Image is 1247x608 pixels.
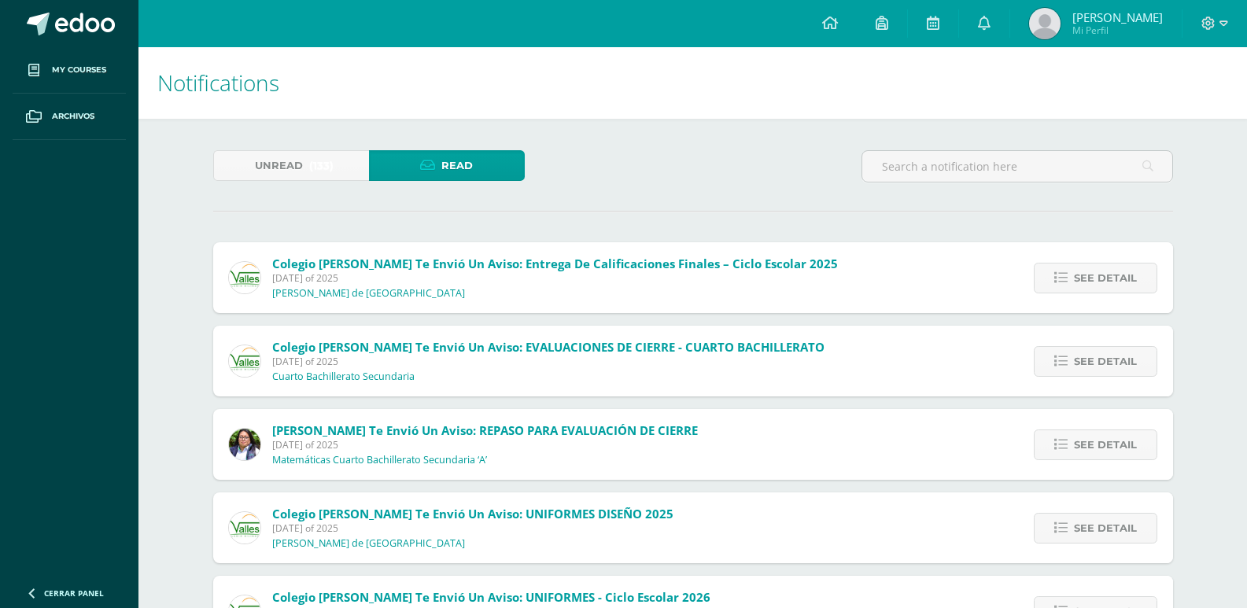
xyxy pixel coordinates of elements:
[1074,430,1137,459] span: See detail
[13,94,126,140] a: Archivos
[272,287,465,300] p: [PERSON_NAME] de [GEOGRAPHIC_DATA]
[272,589,710,605] span: Colegio [PERSON_NAME] te envió un aviso: UNIFORMES - Ciclo Escolar 2026
[1072,24,1163,37] span: Mi Perfil
[272,256,838,271] span: Colegio [PERSON_NAME] te envió un aviso: Entrega de calificaciones finales – Ciclo escolar 2025
[862,151,1172,182] input: Search a notification here
[272,454,487,466] p: Matemáticas Cuarto Bachillerato Secundaria ‘A’
[255,151,303,180] span: Unread
[272,339,825,355] span: Colegio [PERSON_NAME] te envió un aviso: EVALUACIONES DE CIERRE - CUARTO BACHILLERATO
[1029,8,1061,39] img: 0ce591f6c5bb341b09083435ff076bde.png
[272,506,673,521] span: Colegio [PERSON_NAME] te envió un aviso: UNIFORMES DISEÑO 2025
[272,422,698,438] span: [PERSON_NAME] te envió un aviso: REPASO PARA EVALUACIÓN DE CIERRE
[229,429,260,460] img: c7456b1c7483b5bc980471181b9518ab.png
[272,438,698,451] span: [DATE] of 2025
[1072,9,1163,25] span: [PERSON_NAME]
[272,271,838,285] span: [DATE] of 2025
[213,150,369,181] a: Unread(133)
[272,355,825,368] span: [DATE] of 2025
[229,512,260,544] img: 94564fe4cf850d796e68e37240ca284b.png
[369,150,525,181] a: Read
[229,262,260,293] img: 94564fe4cf850d796e68e37240ca284b.png
[44,588,104,599] span: Cerrar panel
[441,151,473,180] span: Read
[1074,263,1137,293] span: See detail
[1074,514,1137,543] span: See detail
[157,68,279,98] span: Notifications
[52,110,94,123] span: Archivos
[52,64,106,76] span: My courses
[309,151,334,180] span: (133)
[272,537,465,550] p: [PERSON_NAME] de [GEOGRAPHIC_DATA]
[229,345,260,377] img: 94564fe4cf850d796e68e37240ca284b.png
[272,370,415,383] p: Cuarto Bachillerato Secundaria
[1074,347,1137,376] span: See detail
[272,521,673,535] span: [DATE] of 2025
[13,47,126,94] a: My courses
